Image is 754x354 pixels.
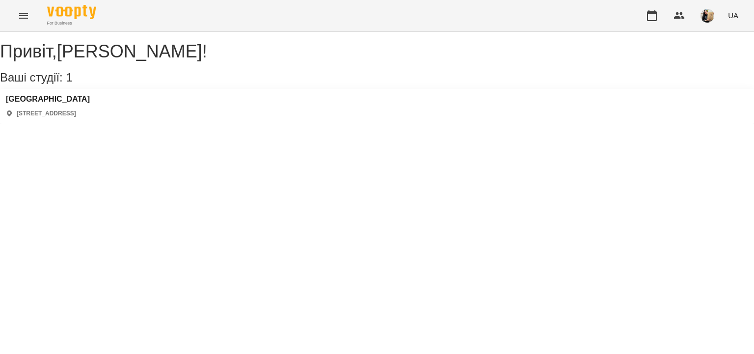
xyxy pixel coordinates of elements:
[700,9,714,23] img: e5f873b026a3950b3a8d4ef01e3c1baa.jpeg
[47,5,96,19] img: Voopty Logo
[728,10,738,21] span: UA
[47,20,96,27] span: For Business
[66,71,72,84] span: 1
[724,6,742,25] button: UA
[12,4,35,27] button: Menu
[6,95,90,104] a: [GEOGRAPHIC_DATA]
[17,109,76,118] p: [STREET_ADDRESS]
